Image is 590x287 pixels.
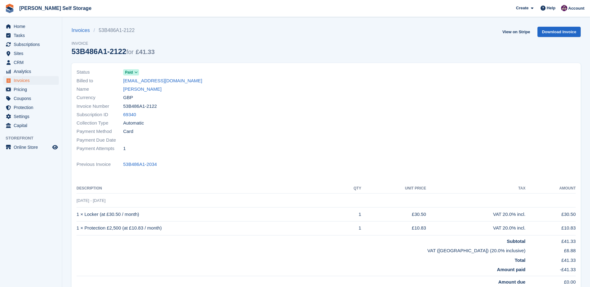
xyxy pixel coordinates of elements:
a: menu [3,22,59,31]
div: 53B486A1-2122 [72,47,155,56]
span: Help [547,5,555,11]
a: menu [3,31,59,40]
span: Online Store [14,143,51,152]
td: £6.88 [525,245,576,254]
td: £30.50 [361,207,426,221]
span: CRM [14,58,51,67]
span: [DATE] - [DATE] [77,198,105,203]
td: 1 × Locker (at £30.50 / month) [77,207,338,221]
img: stora-icon-8386f47178a22dfd0bd8f6a31ec36ba5ce8667c1dd55bd0f319d3a0aa187defe.svg [5,4,14,13]
span: Tasks [14,31,51,40]
span: Card [123,128,133,135]
span: Name [77,86,123,93]
span: Payment Attempts [77,145,123,152]
a: menu [3,58,59,67]
span: Invoice Number [77,103,123,110]
span: Currency [77,94,123,101]
strong: Subtotal [507,239,525,244]
th: QTY [338,184,361,194]
td: 1 × Protection £2,500 (at £10.83 / month) [77,221,338,235]
span: Invoices [14,76,51,85]
a: Preview store [51,143,59,151]
a: [EMAIL_ADDRESS][DOMAIN_NAME] [123,77,202,84]
span: Coupons [14,94,51,103]
span: 53B486A1-2122 [123,103,157,110]
span: Payment Method [77,128,123,135]
span: Subscriptions [14,40,51,49]
th: Unit Price [361,184,426,194]
a: menu [3,40,59,49]
span: Sites [14,49,51,58]
a: Paid [123,69,139,76]
span: Storefront [6,135,62,141]
span: Capital [14,121,51,130]
img: Nikki Ambrosini [561,5,567,11]
a: menu [3,121,59,130]
a: menu [3,49,59,58]
div: VAT 20.0% incl. [426,225,526,232]
a: [PERSON_NAME] [123,86,161,93]
a: 69340 [123,111,136,118]
a: Download Invoice [537,27,581,37]
strong: Amount due [498,279,526,285]
th: Description [77,184,338,194]
td: £30.50 [525,207,576,221]
th: Amount [525,184,576,194]
span: Pricing [14,85,51,94]
span: 1 [123,145,126,152]
span: Previous Invoice [77,161,123,168]
span: Account [568,5,584,11]
span: for [126,48,133,55]
td: £41.33 [525,235,576,245]
td: VAT ([GEOGRAPHIC_DATA]) (20.0% inclusive) [77,245,525,254]
span: Automatic [123,120,144,127]
div: VAT 20.0% incl. [426,211,526,218]
strong: Amount paid [497,267,526,272]
span: Paid [125,70,133,75]
span: Analytics [14,67,51,76]
a: 53B486A1-2034 [123,161,157,168]
td: £0.00 [525,276,576,285]
td: 1 [338,207,361,221]
span: Create [516,5,528,11]
span: Status [77,69,123,76]
a: View on Stripe [500,27,532,37]
a: menu [3,85,59,94]
a: menu [3,76,59,85]
th: Tax [426,184,526,194]
a: menu [3,94,59,103]
span: Invoice [72,40,155,47]
span: Protection [14,103,51,112]
span: Subscription ID [77,111,123,118]
a: menu [3,103,59,112]
td: £10.83 [525,221,576,235]
td: 1 [338,221,361,235]
nav: breadcrumbs [72,27,155,34]
td: £10.83 [361,221,426,235]
span: Settings [14,112,51,121]
span: Billed to [77,77,123,84]
a: menu [3,67,59,76]
span: Payment Due Date [77,137,123,144]
a: menu [3,143,59,152]
span: Home [14,22,51,31]
a: [PERSON_NAME] Self Storage [17,3,94,13]
a: menu [3,112,59,121]
span: Collection Type [77,120,123,127]
span: £41.33 [136,48,155,55]
td: £41.33 [525,254,576,264]
a: Invoices [72,27,94,34]
span: GBP [123,94,133,101]
td: -£41.33 [525,264,576,276]
strong: Total [515,257,526,263]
